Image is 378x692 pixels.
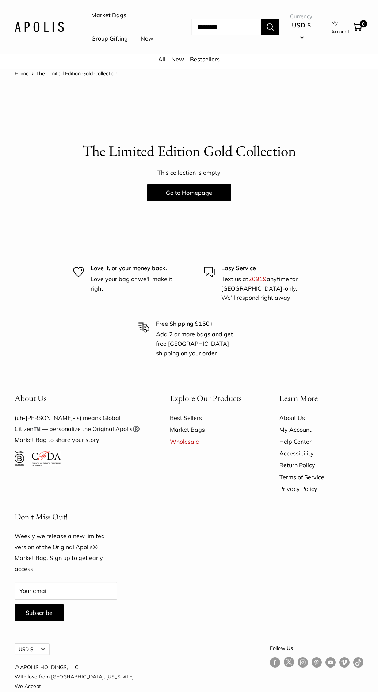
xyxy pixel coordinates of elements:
[325,657,336,668] a: Follow us on YouTube
[170,436,254,447] a: Wholesale
[36,70,117,77] span: The Limited Edition Gold Collection
[171,56,184,63] a: New
[290,11,312,22] span: Currency
[15,140,363,162] p: The Limited Edition Gold Collection
[15,531,117,575] p: Weekly we release a new limited version of the Original Apolis® Market Bag. Sign up to get early ...
[353,23,362,31] a: 0
[339,657,350,668] a: Follow us on Vimeo
[270,643,363,653] p: Follow Us
[284,657,294,670] a: Follow us on Twitter
[156,330,240,358] p: Add 2 or more bags and get free [GEOGRAPHIC_DATA] shipping on your order.
[279,436,363,447] a: Help Center
[15,393,46,404] span: About Us
[15,510,117,524] p: Don't Miss Out!
[248,275,267,283] a: 20919
[170,412,254,424] a: Best Sellers
[191,19,261,35] input: Search...
[331,18,350,36] a: My Account
[298,657,308,668] a: Follow us on Instagram
[141,33,153,44] a: New
[279,412,363,424] a: About Us
[15,70,29,77] a: Home
[15,391,144,405] button: About Us
[158,56,165,63] a: All
[290,19,312,43] button: USD $
[91,33,128,44] a: Group Gifting
[15,604,64,621] button: Subscribe
[279,483,363,495] a: Privacy Policy
[221,264,305,273] p: Easy Service
[15,662,134,681] p: © APOLIS HOLDINGS, LLC With love from [GEOGRAPHIC_DATA], [US_STATE]
[261,19,279,35] button: Search
[15,22,64,32] img: Apolis
[156,319,240,329] p: Free Shipping $150+
[360,20,367,27] span: 0
[32,451,61,466] img: Council of Fashion Designers of America Member
[170,424,254,435] a: Market Bags
[221,275,305,303] p: Text us at anytime for [GEOGRAPHIC_DATA]-only. We’ll respond right away!
[190,56,220,63] a: Bestsellers
[15,681,163,691] p: We Accept
[91,10,126,21] a: Market Bags
[15,413,144,446] p: (uh-[PERSON_NAME]-is) means Global Citizen™️ — personalize the Original Apolis®️ Market Bag to sh...
[15,69,117,78] nav: Breadcrumb
[353,657,363,668] a: Follow us on Tumblr
[15,167,363,178] p: This collection is empty
[170,391,254,405] button: Explore Our Products
[279,447,363,459] a: Accessibility
[279,424,363,435] a: My Account
[279,393,318,404] span: Learn More
[279,459,363,471] a: Return Policy
[279,391,363,405] button: Learn More
[270,657,280,668] a: Follow us on Facebook
[312,657,322,668] a: Follow us on Pinterest
[147,184,231,201] a: Go to Homepage
[292,21,311,29] span: USD $
[15,451,24,466] img: Certified B Corporation
[279,471,363,483] a: Terms of Service
[15,643,50,655] button: USD $
[170,393,241,404] span: Explore Our Products
[91,275,175,293] p: Love your bag or we'll make it right.
[91,264,175,273] p: Love it, or your money back.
